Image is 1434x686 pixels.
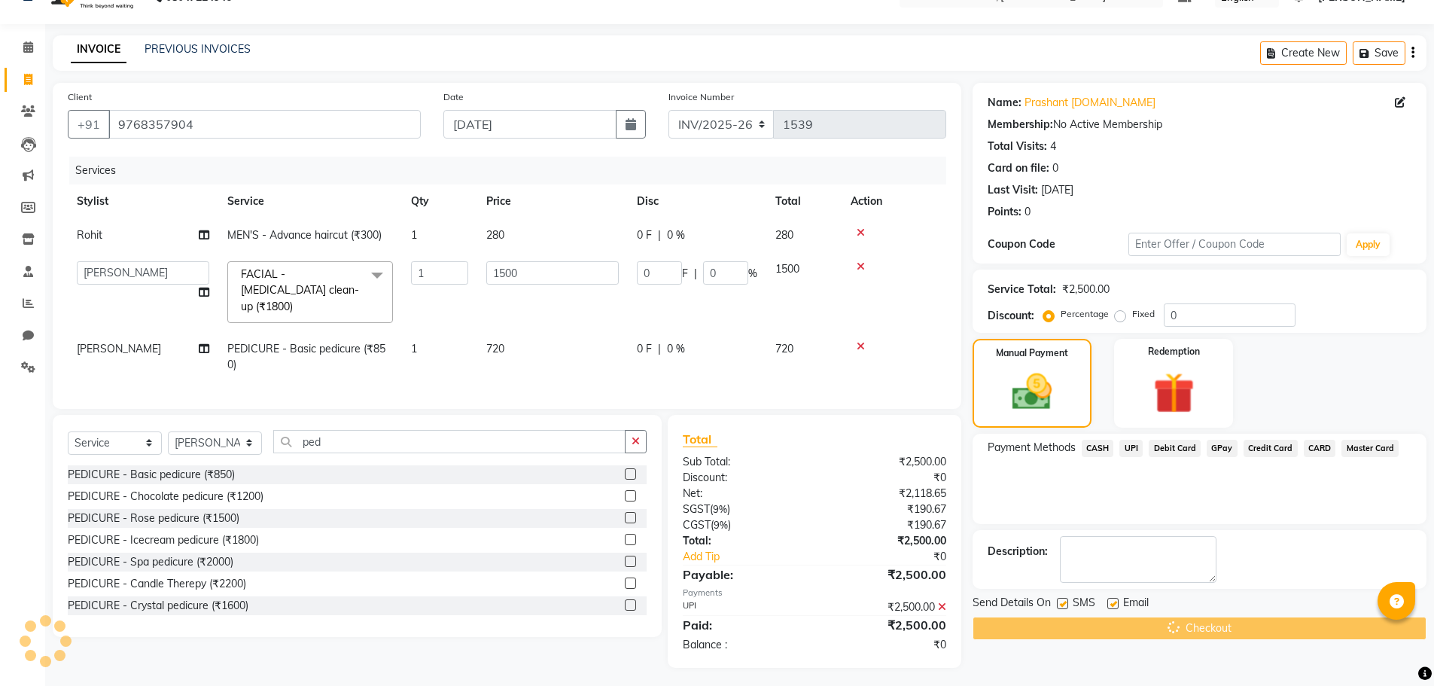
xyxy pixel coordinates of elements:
div: Total: [671,533,814,549]
a: PREVIOUS INVOICES [145,42,251,56]
th: Price [477,184,628,218]
span: PEDICURE - Basic pedicure (₹850) [227,342,385,371]
span: 0 F [637,341,652,357]
span: Payment Methods [988,440,1076,456]
a: Prashant [DOMAIN_NAME] [1025,95,1155,111]
label: Fixed [1132,307,1155,321]
label: Client [68,90,92,104]
div: PEDICURE - Icecream pedicure (₹1800) [68,532,259,548]
div: Last Visit: [988,182,1038,198]
div: ₹2,500.00 [1062,282,1110,297]
th: Qty [402,184,477,218]
button: Save [1353,41,1405,65]
div: Card on file: [988,160,1049,176]
div: ₹2,500.00 [814,599,958,615]
div: ₹2,500.00 [814,533,958,549]
div: ₹2,500.00 [814,454,958,470]
div: ₹2,500.00 [814,566,958,584]
div: Paid: [671,616,814,634]
div: No Active Membership [988,117,1411,133]
button: Create New [1260,41,1347,65]
span: FACIAL - [MEDICAL_DATA] clean-up (₹1800) [241,267,359,313]
div: PEDICURE - Basic pedicure (₹850) [68,467,235,483]
span: | [658,227,661,243]
span: Send Details On [973,595,1051,614]
span: | [658,341,661,357]
input: Enter Offer / Coupon Code [1128,233,1341,256]
button: +91 [68,110,110,139]
div: PEDICURE - Spa pedicure (₹2000) [68,554,233,570]
div: 0 [1052,160,1058,176]
div: ₹2,500.00 [814,616,958,634]
a: Add Tip [671,549,838,565]
div: Services [69,157,958,184]
div: Payments [683,587,945,599]
div: Discount: [671,470,814,486]
div: PEDICURE - Candle Therepy (₹2200) [68,576,246,592]
label: Date [443,90,464,104]
div: PEDICURE - Chocolate pedicure (₹1200) [68,489,263,505]
div: Description: [988,544,1048,559]
th: Stylist [68,184,218,218]
div: Service Total: [988,282,1056,297]
div: Name: [988,95,1021,111]
span: 720 [775,342,793,355]
span: CASH [1082,440,1114,457]
div: PEDICURE - Crystal pedicure (₹1600) [68,598,248,614]
span: Debit Card [1149,440,1201,457]
span: Email [1123,595,1149,614]
div: Payable: [671,566,814,584]
div: UPI [671,599,814,615]
span: [PERSON_NAME] [77,342,161,355]
div: Membership: [988,117,1053,133]
div: Points: [988,204,1021,220]
div: Total Visits: [988,139,1047,154]
span: SMS [1073,595,1095,614]
span: 0 % [667,341,685,357]
img: _gift.svg [1140,367,1207,419]
span: 1 [411,342,417,355]
label: Redemption [1148,345,1200,358]
th: Service [218,184,402,218]
div: ₹2,118.65 [814,486,958,502]
div: ₹190.67 [814,517,958,533]
div: 4 [1050,139,1056,154]
th: Action [842,184,946,218]
div: ₹0 [839,549,958,565]
div: Sub Total: [671,454,814,470]
span: F [682,266,688,282]
span: 0 F [637,227,652,243]
span: Master Card [1341,440,1399,457]
a: INVOICE [71,36,126,63]
span: CGST [683,518,711,532]
div: Coupon Code [988,236,1129,252]
div: ( ) [671,517,814,533]
div: Balance : [671,637,814,653]
span: Credit Card [1244,440,1298,457]
a: x [293,300,300,313]
div: PEDICURE - Rose pedicure (₹1500) [68,511,239,526]
div: ₹0 [814,470,958,486]
span: 1 [411,228,417,242]
div: ₹190.67 [814,502,958,517]
span: CARD [1304,440,1336,457]
label: Manual Payment [996,346,1068,360]
img: _cash.svg [1000,369,1064,415]
span: Rohit [77,228,102,242]
th: Disc [628,184,766,218]
div: ( ) [671,502,814,517]
th: Total [766,184,842,218]
span: | [694,266,697,282]
span: 9% [714,519,728,531]
span: UPI [1119,440,1143,457]
label: Invoice Number [668,90,734,104]
span: SGST [683,502,710,516]
div: Discount: [988,308,1034,324]
span: 1500 [775,262,799,276]
span: MEN'S - Advance haircut (₹300) [227,228,382,242]
span: 0 % [667,227,685,243]
span: % [748,266,757,282]
input: Search by Name/Mobile/Email/Code [108,110,421,139]
span: 720 [486,342,504,355]
span: 280 [775,228,793,242]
